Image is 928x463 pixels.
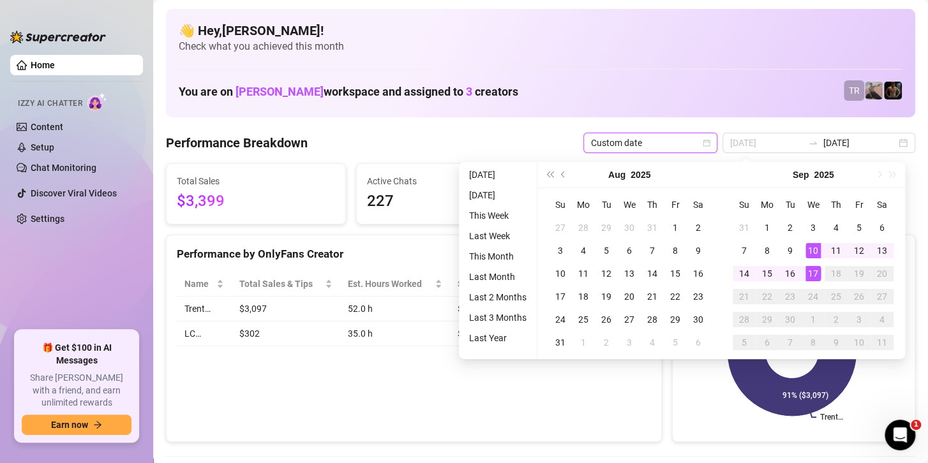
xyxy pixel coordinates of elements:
[664,331,687,354] td: 2025-09-05
[848,308,871,331] td: 2025-10-03
[618,308,641,331] td: 2025-08-27
[464,269,532,284] li: Last Month
[595,308,618,331] td: 2025-08-26
[572,308,595,331] td: 2025-08-25
[543,162,557,187] button: Last year (Control + left)
[756,285,779,308] td: 2025-09-22
[618,262,641,285] td: 2025-08-13
[549,216,572,239] td: 2025-07-27
[825,262,848,285] td: 2025-09-18
[733,285,756,308] td: 2025-09-21
[737,335,752,350] div: 5
[549,285,572,308] td: 2025-08-17
[828,289,844,304] div: 25
[668,335,683,350] div: 5
[549,239,572,262] td: 2025-08-03
[576,289,591,304] div: 18
[871,262,894,285] td: 2025-09-20
[733,308,756,331] td: 2025-09-28
[733,193,756,216] th: Su
[367,189,525,214] span: 227
[802,239,825,262] td: 2025-09-10
[779,262,802,285] td: 2025-09-16
[622,243,637,258] div: 6
[572,285,595,308] td: 2025-08-18
[618,285,641,308] td: 2025-08-20
[825,216,848,239] td: 2025-09-04
[802,193,825,216] th: We
[733,331,756,354] td: 2025-10-05
[825,331,848,354] td: 2025-10-09
[618,239,641,262] td: 2025-08-06
[599,266,614,281] div: 12
[756,331,779,354] td: 2025-10-06
[668,243,683,258] div: 8
[549,193,572,216] th: Su
[756,262,779,285] td: 2025-09-15
[664,308,687,331] td: 2025-08-29
[871,193,894,216] th: Sa
[641,285,664,308] td: 2025-08-21
[808,138,818,148] span: swap-right
[22,415,131,435] button: Earn nowarrow-right
[668,312,683,327] div: 29
[177,246,651,263] div: Performance by OnlyFans Creator
[802,285,825,308] td: 2025-09-24
[871,216,894,239] td: 2025-09-06
[549,331,572,354] td: 2025-08-31
[22,342,131,367] span: 🎁 Get $100 in AI Messages
[664,262,687,285] td: 2025-08-15
[464,228,532,244] li: Last Week
[871,308,894,331] td: 2025-10-04
[450,321,533,346] td: $8.63
[848,193,871,216] th: Fr
[848,262,871,285] td: 2025-09-19
[572,262,595,285] td: 2025-08-11
[553,220,568,235] div: 27
[236,85,324,98] span: [PERSON_NAME]
[782,289,798,304] div: 23
[572,331,595,354] td: 2025-09-01
[87,92,107,111] img: AI Chatter
[591,133,710,152] span: Custom date
[599,243,614,258] div: 5
[622,220,637,235] div: 30
[622,312,637,327] div: 27
[687,331,710,354] td: 2025-09-06
[687,308,710,331] td: 2025-08-30
[177,297,232,321] td: Trent…
[595,285,618,308] td: 2025-08-19
[730,136,803,150] input: Start date
[687,262,710,285] td: 2025-08-16
[166,134,308,152] h4: Performance Breakdown
[664,285,687,308] td: 2025-08-22
[828,220,844,235] div: 4
[340,297,450,321] td: 52.0 h
[348,277,432,291] div: Est. Hours Worked
[664,193,687,216] th: Fr
[849,84,860,98] span: TR
[553,312,568,327] div: 24
[618,331,641,354] td: 2025-09-03
[464,187,532,203] li: [DATE]
[31,188,117,198] a: Discover Viral Videos
[782,312,798,327] div: 30
[691,289,706,304] div: 23
[871,285,894,308] td: 2025-09-27
[177,272,232,297] th: Name
[828,335,844,350] div: 9
[367,174,525,188] span: Active Chats
[464,330,532,346] li: Last Year
[450,297,533,321] td: $59.56
[641,308,664,331] td: 2025-08-28
[31,163,96,173] a: Chat Monitoring
[848,239,871,262] td: 2025-09-12
[668,289,683,304] div: 22
[687,285,710,308] td: 2025-08-23
[851,266,867,281] div: 19
[737,243,752,258] div: 7
[760,266,775,281] div: 15
[572,216,595,239] td: 2025-07-28
[782,335,798,350] div: 7
[828,243,844,258] div: 11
